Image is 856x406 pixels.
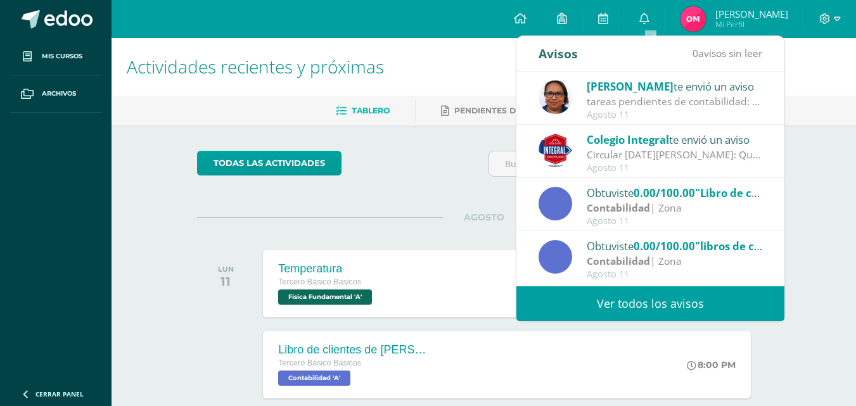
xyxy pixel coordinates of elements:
[35,390,84,398] span: Cerrar panel
[197,151,342,175] a: todas las Actividades
[634,239,695,253] span: 0.00/100.00
[441,101,563,121] a: Pendientes de entrega
[693,46,698,60] span: 0
[516,286,784,321] a: Ver todos los avisos
[587,254,763,269] div: | Zona
[587,110,763,120] div: Agosto 11
[587,148,763,162] div: Circular 11 de agosto 2025: Querida comunidad educativa, te trasladamos este PDF con la circular ...
[587,201,763,215] div: | Zona
[587,78,763,94] div: te envió un aviso
[587,269,763,280] div: Agosto 11
[278,358,361,367] span: Tercero Básico Basicos
[444,212,525,223] span: AGOSTO
[278,371,350,386] span: Contabilidad 'A'
[278,262,375,276] div: Temperatura
[587,238,763,254] div: Obtuviste en
[352,106,390,115] span: Tablero
[42,89,76,99] span: Archivos
[587,184,763,201] div: Obtuviste en
[10,75,101,113] a: Archivos
[489,151,770,176] input: Busca una actividad próxima aquí...
[715,19,788,30] span: Mi Perfil
[127,54,384,79] span: Actividades recientes y próximas
[539,36,578,71] div: Avisos
[680,6,706,32] img: 3d156059ff6e67275f55b198d546936a.png
[693,46,762,60] span: avisos sin leer
[587,163,763,174] div: Agosto 11
[278,289,372,305] span: Física Fundamental 'A'
[715,8,788,20] span: [PERSON_NAME]
[42,51,82,61] span: Mis cursos
[278,343,430,357] div: Libro de clientes de [PERSON_NAME]
[587,94,763,109] div: tareas pendientes de contabilidad: Se le informa su hijo no ha entregado tareas de contabilidad, ...
[634,186,695,200] span: 0.00/100.00
[454,106,563,115] span: Pendientes de entrega
[587,216,763,227] div: Agosto 11
[587,201,650,215] strong: Contabilidad
[587,132,669,147] span: Colegio Integral
[587,131,763,148] div: te envió un aviso
[587,254,650,268] strong: Contabilidad
[539,134,572,167] img: 3d8ecf278a7f74c562a74fe44b321cd5.png
[218,274,234,289] div: 11
[10,38,101,75] a: Mis cursos
[278,277,361,286] span: Tercero Básico Basicos
[687,359,736,371] div: 8:00 PM
[587,79,674,94] span: [PERSON_NAME]
[336,101,390,121] a: Tablero
[539,80,572,114] img: bba7c537520bb84d934a4f8b9c36f832.png
[218,265,234,274] div: LUN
